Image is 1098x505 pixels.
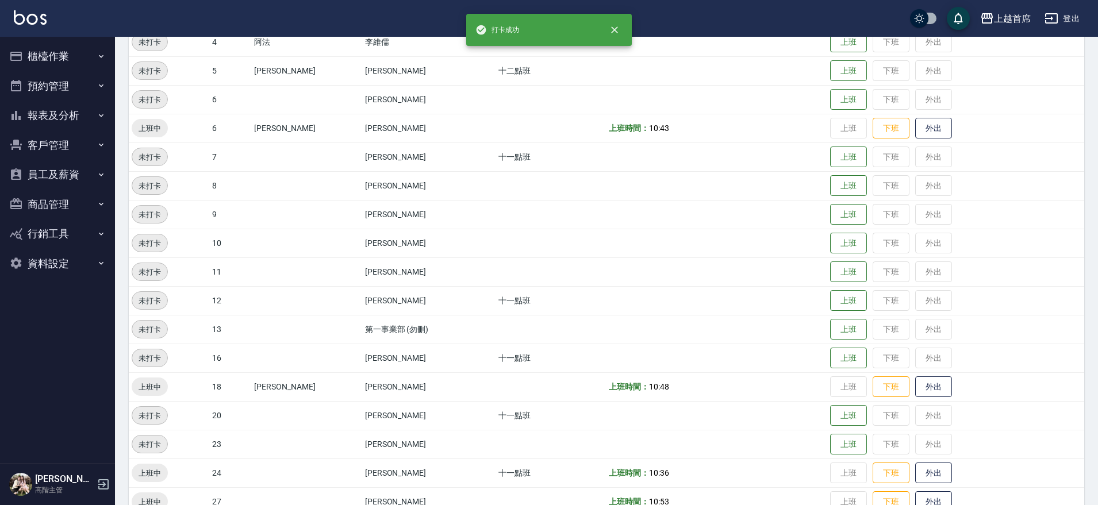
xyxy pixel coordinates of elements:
[251,114,362,142] td: [PERSON_NAME]
[209,430,251,458] td: 23
[251,28,362,56] td: 阿法
[873,376,909,398] button: 下班
[830,261,867,283] button: 上班
[5,130,110,160] button: 客戶管理
[5,41,110,71] button: 櫃檯作業
[209,372,251,401] td: 18
[14,10,47,25] img: Logo
[830,290,867,311] button: 上班
[496,142,606,171] td: 十一點班
[362,430,496,458] td: [PERSON_NAME]
[915,118,952,139] button: 外出
[132,410,167,422] span: 未打卡
[609,382,649,391] b: 上班時間：
[830,405,867,426] button: 上班
[209,401,251,430] td: 20
[9,473,32,496] img: Person
[5,160,110,190] button: 員工及薪資
[362,229,496,257] td: [PERSON_NAME]
[5,190,110,219] button: 商品管理
[132,467,168,479] span: 上班中
[209,142,251,171] td: 7
[5,71,110,101] button: 預約管理
[209,257,251,286] td: 11
[947,7,970,30] button: save
[830,60,867,82] button: 上班
[132,209,167,221] span: 未打卡
[5,101,110,130] button: 報表及分析
[209,229,251,257] td: 10
[475,24,519,36] span: 打卡成功
[496,344,606,372] td: 十一點班
[132,122,168,134] span: 上班中
[649,124,669,133] span: 10:43
[132,237,167,249] span: 未打卡
[1040,8,1084,29] button: 登出
[132,266,167,278] span: 未打卡
[362,372,496,401] td: [PERSON_NAME]
[35,485,94,495] p: 高階主管
[649,382,669,391] span: 10:48
[209,56,251,85] td: 5
[830,175,867,196] button: 上班
[830,319,867,340] button: 上班
[132,323,167,336] span: 未打卡
[362,85,496,114] td: [PERSON_NAME]
[209,286,251,315] td: 12
[132,151,167,163] span: 未打卡
[209,28,251,56] td: 4
[362,56,496,85] td: [PERSON_NAME]
[609,468,649,477] b: 上班時間：
[362,401,496,430] td: [PERSON_NAME]
[362,200,496,229] td: [PERSON_NAME]
[496,401,606,430] td: 十一點班
[362,171,496,200] td: [PERSON_NAME]
[132,94,167,106] span: 未打卡
[830,348,867,369] button: 上班
[915,462,952,484] button: 外出
[830,204,867,225] button: 上班
[362,257,496,286] td: [PERSON_NAME]
[362,458,496,487] td: [PERSON_NAME]
[496,56,606,85] td: 十二點班
[209,85,251,114] td: 6
[649,468,669,477] span: 10:36
[915,376,952,398] button: 外出
[873,462,909,484] button: 下班
[209,315,251,344] td: 13
[132,65,167,77] span: 未打卡
[132,438,167,450] span: 未打卡
[830,147,867,168] button: 上班
[362,286,496,315] td: [PERSON_NAME]
[5,249,110,279] button: 資料設定
[209,114,251,142] td: 6
[830,233,867,254] button: 上班
[830,434,867,455] button: 上班
[35,473,94,485] h5: [PERSON_NAME]
[496,458,606,487] td: 十一點班
[976,7,1035,30] button: 上越首席
[132,180,167,192] span: 未打卡
[362,28,496,56] td: 李維儒
[496,286,606,315] td: 十一點班
[830,32,867,53] button: 上班
[132,381,168,393] span: 上班中
[132,36,167,48] span: 未打卡
[209,200,251,229] td: 9
[251,372,362,401] td: [PERSON_NAME]
[132,295,167,307] span: 未打卡
[251,56,362,85] td: [PERSON_NAME]
[362,114,496,142] td: [PERSON_NAME]
[994,11,1031,26] div: 上越首席
[5,219,110,249] button: 行銷工具
[362,315,496,344] td: 第一事業部 (勿刪)
[132,352,167,364] span: 未打卡
[362,344,496,372] td: [PERSON_NAME]
[209,344,251,372] td: 16
[602,17,627,43] button: close
[362,142,496,171] td: [PERSON_NAME]
[609,124,649,133] b: 上班時間：
[873,118,909,139] button: 下班
[830,89,867,110] button: 上班
[209,458,251,487] td: 24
